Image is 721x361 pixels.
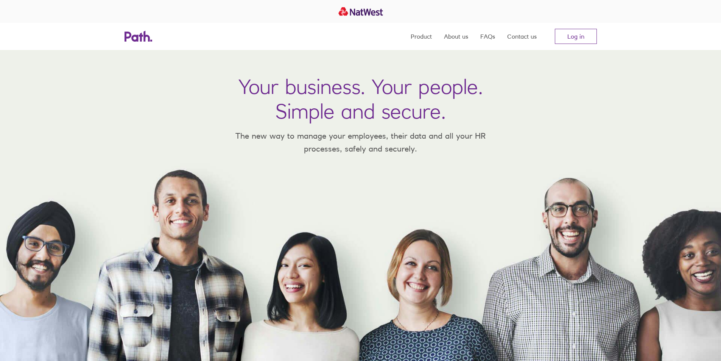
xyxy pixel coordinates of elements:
a: About us [444,23,468,50]
h1: Your business. Your people. Simple and secure. [238,74,483,123]
p: The new way to manage your employees, their data and all your HR processes, safely and securely. [224,130,497,155]
a: Contact us [507,23,537,50]
a: Log in [555,29,597,44]
a: FAQs [480,23,495,50]
a: Product [411,23,432,50]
